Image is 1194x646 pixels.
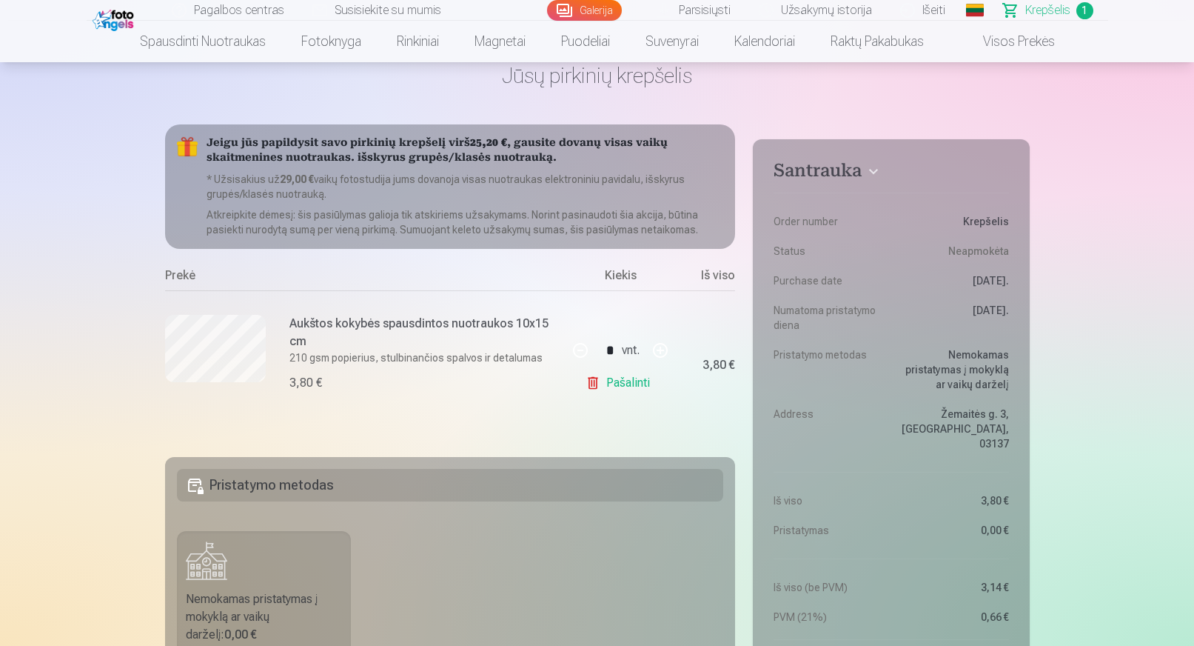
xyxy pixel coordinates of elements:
[586,368,656,398] a: Pašalinti
[813,21,942,62] a: Raktų pakabukas
[774,493,884,508] dt: Iš viso
[280,173,314,185] b: 29,00 €
[774,273,884,288] dt: Purchase date
[628,21,717,62] a: Suvenyrai
[207,172,724,202] p: * Užsisakius už vaikų fotostudija jums dovanoja visas nuotraukas elektroniniu pavidalu, išskyrus ...
[774,160,1008,187] button: Santrauka
[289,315,557,350] h6: Aukštos kokybės spausdintos nuotraukos 10x15 cm
[717,21,813,62] a: Kalendoriai
[948,244,1009,259] span: Neapmokėta
[543,21,628,62] a: Puodeliai
[774,214,884,229] dt: Order number
[899,493,1009,508] dd: 3,80 €
[899,214,1009,229] dd: Krepšelis
[122,21,284,62] a: Spausdinti nuotraukas
[774,523,884,538] dt: Pristatymas
[1025,1,1070,19] span: Krepšelis
[774,407,884,451] dt: Address
[774,303,884,333] dt: Numatoma pristatymo diena
[702,361,735,370] div: 3,80 €
[289,350,557,365] p: 210 gsm popierius, stulbinančios spalvos ir detalumas
[774,610,884,625] dt: PVM (21%)
[284,21,379,62] a: Fotoknyga
[470,138,507,149] b: 25,20 €
[899,347,1009,392] dd: Nemokamas pristatymas į mokyklą ar vaikų darželį
[899,407,1009,451] dd: Žemaitės g. 3, [GEOGRAPHIC_DATA], 03137
[93,6,138,31] img: /fa2
[774,347,884,392] dt: Pristatymo metodas
[165,62,1030,89] h1: Jūsų pirkinių krepšelis
[899,273,1009,288] dd: [DATE].
[207,207,724,237] p: Atkreipkite dėmesį: šis pasiūlymas galioja tik atskiriems užsakymams. Norint pasinaudoti šia akci...
[457,21,543,62] a: Magnetai
[622,333,640,368] div: vnt.
[899,523,1009,538] dd: 0,00 €
[207,136,724,166] h5: Jeigu jūs papildysit savo pirkinių krepšelį virš , gausite dovanų visas vaikų skaitmenines nuotra...
[177,469,724,502] h5: Pristatymo metodas
[289,374,322,392] div: 3,80 €
[186,590,343,644] div: Nemokamas pristatymas į mokyklą ar vaikų darželį :
[942,21,1073,62] a: Visos prekės
[379,21,457,62] a: Rinkiniai
[899,303,1009,333] dd: [DATE].
[1076,2,1093,19] span: 1
[165,267,566,290] div: Prekė
[899,580,1009,595] dd: 3,14 €
[224,627,257,642] b: 0,00 €
[676,267,735,290] div: Iš viso
[774,580,884,595] dt: Iš viso (be PVM)
[565,267,676,290] div: Kiekis
[899,610,1009,625] dd: 0,66 €
[774,244,884,259] dt: Status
